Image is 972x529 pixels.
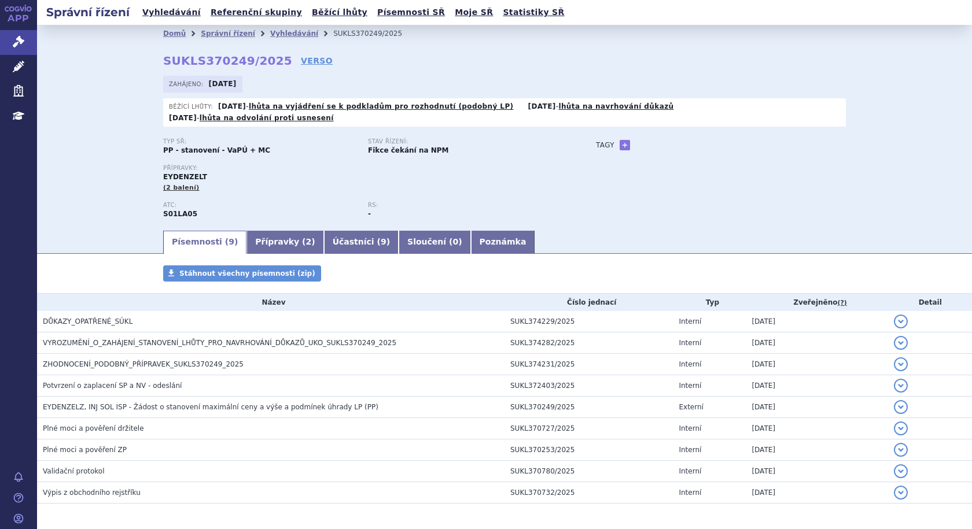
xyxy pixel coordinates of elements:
span: Stáhnout všechny písemnosti (zip) [179,269,315,278]
td: SUKL370249/2025 [505,396,673,417]
strong: - [368,210,371,218]
button: detail [894,464,908,478]
a: lhůta na navrhování důkazů [558,102,673,110]
a: Sloučení (0) [399,231,470,254]
span: Externí [679,403,703,411]
button: detail [894,421,908,435]
td: SUKL370727/2025 [505,417,673,439]
a: Statistiky SŘ [499,5,568,20]
th: Typ [673,294,746,311]
span: ZHODNOCENÍ_PODOBNÝ_PŘÍPRAVEK_SUKLS370249_2025 [43,360,244,368]
a: lhůta na odvolání proti usnesení [200,114,334,122]
button: detail [894,336,908,350]
td: [DATE] [746,417,888,439]
button: detail [894,315,908,328]
strong: SUKLS370249/2025 [163,54,292,68]
td: [DATE] [746,375,888,396]
th: Zveřejněno [746,294,888,311]
td: SUKL370253/2025 [505,439,673,460]
button: detail [894,443,908,457]
a: Vyhledávání [139,5,204,20]
h2: Správní řízení [37,4,139,20]
span: Zahájeno: [169,79,205,88]
a: Moje SŘ [451,5,496,20]
a: Písemnosti SŘ [374,5,448,20]
p: Stav řízení: [368,138,561,145]
span: Interní [679,317,701,325]
span: 9 [381,237,386,246]
th: Detail [888,294,972,311]
th: Číslo jednací [505,294,673,311]
td: [DATE] [746,460,888,482]
p: Typ SŘ: [163,138,356,145]
strong: [DATE] [209,80,237,88]
span: Potvrzení o zaplacení SP a NV - odeslání [43,382,182,390]
td: SUKL374229/2025 [505,311,673,332]
span: Plné moci a pověření držitele [43,424,144,432]
a: Stáhnout všechny písemnosti (zip) [163,265,321,282]
span: 0 [452,237,458,246]
a: Účastníci (9) [324,231,399,254]
td: [DATE] [746,482,888,503]
td: [DATE] [746,439,888,460]
td: SUKL374282/2025 [505,332,673,353]
p: - [528,102,674,111]
h3: Tagy [596,138,614,152]
span: Interní [679,382,701,390]
span: 2 [306,237,312,246]
td: [DATE] [746,311,888,332]
a: Referenční skupiny [207,5,305,20]
span: (2 balení) [163,184,200,191]
a: Přípravky (2) [246,231,323,254]
th: Název [37,294,505,311]
strong: PP - stanovení - VaPÚ + MC [163,146,270,154]
a: + [620,140,630,150]
strong: [DATE] [169,114,197,122]
span: Interní [679,424,701,432]
a: Vyhledávání [270,29,318,38]
span: Interní [679,489,701,497]
button: detail [894,357,908,371]
a: Poznámka [471,231,535,254]
p: - [169,113,334,123]
strong: AFLIBERCEPT [163,210,197,218]
p: - [218,102,513,111]
a: lhůta na vyjádření se k podkladům pro rozhodnutí (podobný LP) [249,102,514,110]
a: Běžící lhůty [308,5,371,20]
span: Běžící lhůty: [169,102,215,111]
li: SUKLS370249/2025 [333,25,417,42]
strong: [DATE] [528,102,556,110]
span: EYDENZELZ, INJ SOL ISP - Žádost o stanovení maximální ceny a výše a podmínek úhrady LP (PP) [43,403,378,411]
td: [DATE] [746,353,888,375]
p: RS: [368,202,561,209]
span: Interní [679,446,701,454]
td: SUKL370780/2025 [505,460,673,482]
span: Interní [679,339,701,347]
span: Výpis z obchodního rejstříku [43,489,141,497]
span: Interní [679,467,701,475]
button: detail [894,379,908,393]
td: SUKL370732/2025 [505,482,673,503]
span: VYROZUMĚNÍ_O_ZAHÁJENÍ_STANOVENÍ_LHŮTY_PRO_NAVRHOVÁNÍ_DŮKAZŮ_UKO_SUKLS370249_2025 [43,339,396,347]
span: Validační protokol [43,467,105,475]
span: 9 [229,237,234,246]
a: Domů [163,29,186,38]
span: Plné moci a pověření ZP [43,446,127,454]
a: VERSO [301,55,333,66]
td: [DATE] [746,332,888,353]
strong: [DATE] [218,102,246,110]
span: EYDENZELT [163,173,207,181]
abbr: (?) [838,299,847,307]
p: ATC: [163,202,356,209]
a: Písemnosti (9) [163,231,246,254]
strong: Fikce čekání na NPM [368,146,448,154]
button: detail [894,486,908,500]
button: detail [894,400,908,414]
td: [DATE] [746,396,888,417]
a: Správní řízení [201,29,255,38]
td: SUKL374231/2025 [505,353,673,375]
span: DŮKAZY_OPATŘENÉ_SÚKL [43,317,132,325]
td: SUKL372403/2025 [505,375,673,396]
span: Interní [679,360,701,368]
p: Přípravky: [163,165,573,172]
